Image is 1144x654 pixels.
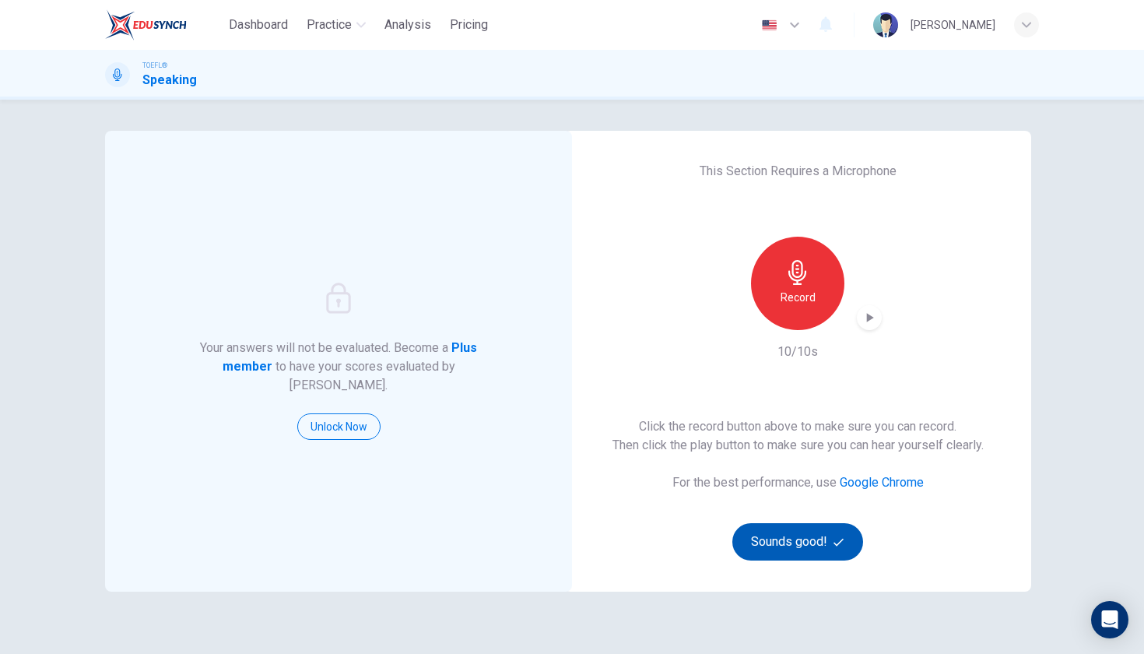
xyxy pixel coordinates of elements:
[1091,601,1128,638] div: Open Intercom Messenger
[732,523,863,561] button: Sounds good!
[105,9,223,40] a: EduSynch logo
[672,473,924,492] h6: For the best performance, use
[777,343,818,361] h6: 10/10s
[450,16,488,34] span: Pricing
[444,11,494,39] button: Pricing
[300,11,372,39] button: Practice
[911,16,995,34] div: [PERSON_NAME]
[781,288,816,307] h6: Record
[142,60,167,71] span: TOEFL®
[198,339,479,395] h6: Your answers will not be evaluated. Become a to have your scores evaluated by [PERSON_NAME].
[105,9,187,40] img: EduSynch logo
[760,19,779,31] img: en
[751,237,844,330] button: Record
[307,16,352,34] span: Practice
[378,11,437,39] button: Analysis
[297,413,381,440] button: Unlock Now
[840,475,924,490] a: Google Chrome
[700,162,897,181] h6: This Section Requires a Microphone
[229,16,288,34] span: Dashboard
[223,11,294,39] button: Dashboard
[873,12,898,37] img: Profile picture
[612,417,984,455] h6: Click the record button above to make sure you can record. Then click the play button to make sur...
[142,71,197,90] h1: Speaking
[384,16,431,34] span: Analysis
